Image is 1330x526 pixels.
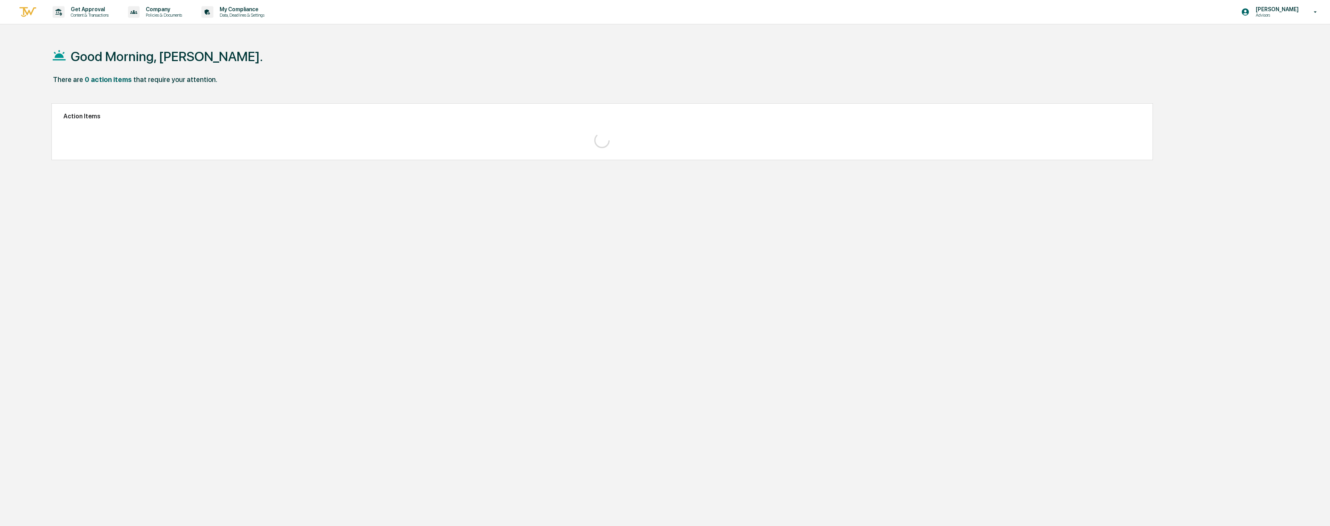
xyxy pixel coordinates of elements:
div: There are [53,75,83,84]
p: My Compliance [213,6,268,12]
p: Advisors [1250,12,1303,18]
p: Get Approval [65,6,113,12]
p: Policies & Documents [140,12,186,18]
p: [PERSON_NAME] [1250,6,1303,12]
h1: Good Morning, [PERSON_NAME]. [71,49,263,64]
img: logo [19,6,37,19]
h2: Action Items [63,113,1141,120]
div: that require your attention. [133,75,217,84]
p: Company [140,6,186,12]
p: Content & Transactions [65,12,113,18]
p: Data, Deadlines & Settings [213,12,268,18]
div: 0 action items [85,75,132,84]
